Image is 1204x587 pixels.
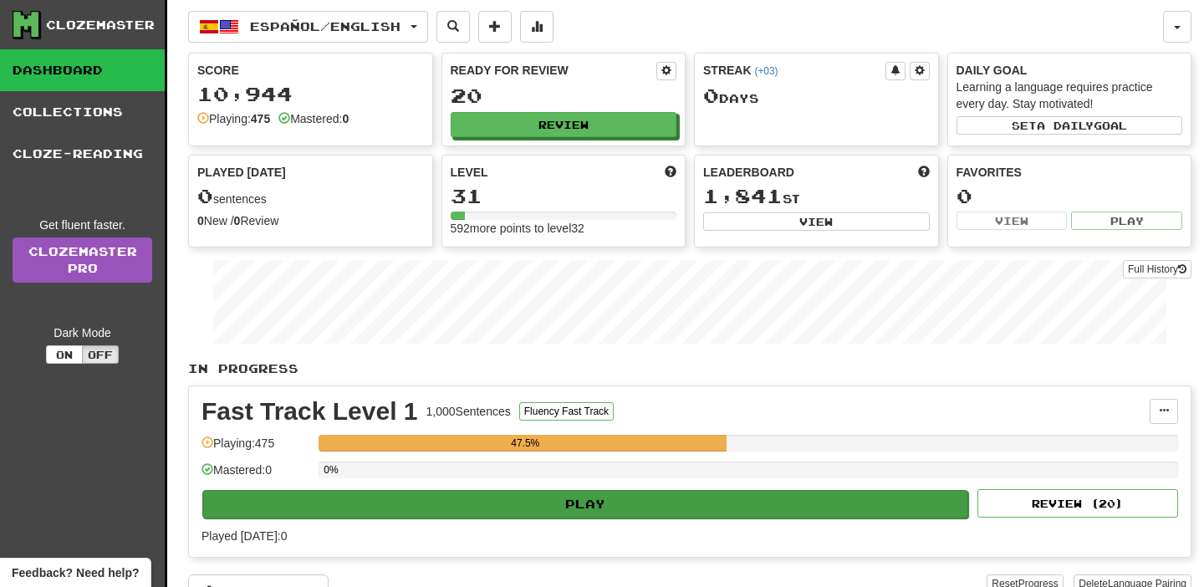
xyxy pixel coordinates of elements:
[46,345,83,364] button: On
[251,112,270,125] strong: 475
[197,184,213,207] span: 0
[703,212,930,231] button: View
[13,237,152,283] a: ClozemasterPro
[703,186,930,207] div: st
[665,164,676,181] span: Score more points to level up
[451,220,677,237] div: 592 more points to level 32
[957,212,1068,230] button: View
[1123,260,1191,278] button: Full History
[234,214,241,227] strong: 0
[977,489,1178,518] button: Review (20)
[202,435,310,462] div: Playing: 475
[46,17,155,33] div: Clozemaster
[478,11,512,43] button: Add sentence to collection
[703,84,719,107] span: 0
[1037,120,1094,131] span: a daily
[436,11,470,43] button: Search sentences
[957,62,1183,79] div: Daily Goal
[451,112,677,137] button: Review
[426,403,511,420] div: 1,000 Sentences
[197,164,286,181] span: Played [DATE]
[754,65,778,77] a: (+03)
[197,62,424,79] div: Score
[197,186,424,207] div: sentences
[957,186,1183,207] div: 0
[703,164,794,181] span: Leaderboard
[1071,212,1182,230] button: Play
[957,116,1183,135] button: Seta dailygoal
[451,186,677,207] div: 31
[519,402,614,421] button: Fluency Fast Track
[324,435,727,452] div: 47.5%
[197,110,270,127] div: Playing:
[202,462,310,489] div: Mastered: 0
[197,212,424,229] div: New / Review
[188,11,428,43] button: Español/English
[520,11,554,43] button: More stats
[202,490,968,518] button: Play
[188,360,1191,377] p: In Progress
[202,399,418,424] div: Fast Track Level 1
[703,85,930,107] div: Day s
[342,112,349,125] strong: 0
[197,214,204,227] strong: 0
[197,84,424,105] div: 10,944
[82,345,119,364] button: Off
[250,19,400,33] span: Español / English
[13,324,152,341] div: Dark Mode
[451,85,677,106] div: 20
[703,62,885,79] div: Streak
[957,79,1183,112] div: Learning a language requires practice every day. Stay motivated!
[278,110,349,127] div: Mastered:
[957,164,1183,181] div: Favorites
[202,529,287,543] span: Played [DATE]: 0
[13,217,152,233] div: Get fluent faster.
[918,164,930,181] span: This week in points, UTC
[12,564,139,581] span: Open feedback widget
[703,184,783,207] span: 1,841
[451,62,657,79] div: Ready for Review
[451,164,488,181] span: Level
